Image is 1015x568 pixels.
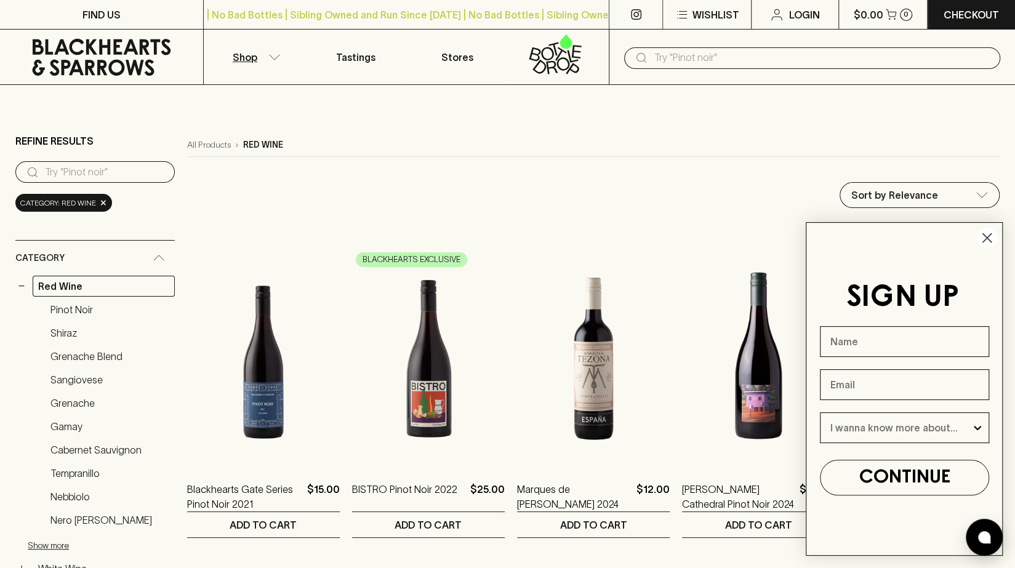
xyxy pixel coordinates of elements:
a: Blackhearts Gate Series Pinot Noir 2021 [187,482,302,511]
input: Try “Pinot noir” [45,162,165,182]
a: Sangiovese [45,369,175,390]
input: Try "Pinot noir" [654,48,990,68]
button: ADD TO CART [352,512,505,537]
a: Marques de [PERSON_NAME] 2024 [517,482,632,511]
p: red wine [243,138,283,151]
a: Nero [PERSON_NAME] [45,510,175,530]
a: Stores [406,30,508,84]
p: Sort by Relevance [851,188,938,202]
span: SIGN UP [846,284,959,312]
p: ADD TO CART [724,518,792,532]
img: Blackhearts Gate Series Pinot Noir 2021 [187,248,340,463]
a: Grenache [45,393,175,414]
p: ADD TO CART [560,518,627,532]
span: × [100,196,107,209]
a: Nebbiolo [45,486,175,507]
img: Marques de Tezona Tempranillo 2024 [517,248,670,463]
img: William Downie Cathedral Pinot Noir 2024 [682,248,835,463]
button: ADD TO CART [682,512,835,537]
button: ADD TO CART [187,512,340,537]
div: Category [15,241,175,276]
p: $0.00 [854,7,883,22]
button: Show Options [971,413,984,442]
p: $12.00 [636,482,670,511]
p: FIND US [82,7,121,22]
p: Checkout [944,7,999,22]
div: Sort by Relevance [840,183,999,207]
a: BISTRO Pinot Noir 2022 [352,482,457,511]
p: Stores [441,50,473,65]
a: Cabernet Sauvignon [45,439,175,460]
p: ADD TO CART [230,518,297,532]
span: Category [15,250,65,266]
button: − [15,280,28,292]
a: Pinot Noir [45,299,175,320]
p: 0 [904,11,909,18]
p: Refine Results [15,134,94,148]
span: Category: red wine [20,197,96,209]
input: Email [820,369,989,400]
button: ADD TO CART [517,512,670,537]
p: Wishlist [692,7,739,22]
button: Shop [204,30,305,84]
a: Gamay [45,416,175,437]
a: Red Wine [33,276,175,297]
p: $25.00 [470,482,505,511]
img: BISTRO Pinot Noir 2022 [352,248,505,463]
a: Tastings [305,30,406,84]
p: Login [789,7,820,22]
p: ADD TO CART [395,518,462,532]
button: Close dialog [976,227,998,249]
a: Tempranillo [45,463,175,484]
a: All Products [187,138,231,151]
input: Name [820,326,989,357]
button: Show more [28,533,189,558]
img: bubble-icon [978,531,990,543]
a: Shiraz [45,322,175,343]
button: CONTINUE [820,460,989,495]
div: FLYOUT Form [793,210,1015,568]
p: › [236,138,238,151]
p: Tastings [336,50,375,65]
input: I wanna know more about... [830,413,971,442]
a: Grenache Blend [45,346,175,367]
p: $15.00 [307,482,340,511]
a: [PERSON_NAME] Cathedral Pinot Noir 2024 [682,482,795,511]
p: Shop [233,50,257,65]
